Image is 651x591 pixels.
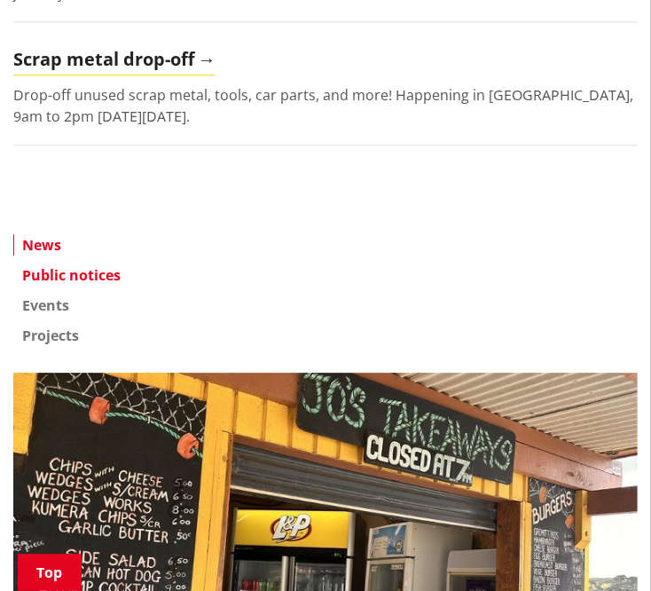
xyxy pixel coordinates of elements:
[13,49,216,75] h2: Scrap metal drop-off
[13,234,638,256] a: News
[13,295,638,316] a: Events
[13,264,638,286] a: Public notices
[569,516,633,580] iframe: Messenger Launcher
[13,49,638,146] a: Scrap metal drop-off Drop-off unused scrap metal, tools, car parts, and more! Happening in [GEOGR...
[13,325,638,346] a: Projects
[13,84,638,127] p: Drop-off unused scrap metal, tools, car parts, and more! Happening in [GEOGRAPHIC_DATA], 9am to 2...
[18,554,82,591] a: Top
